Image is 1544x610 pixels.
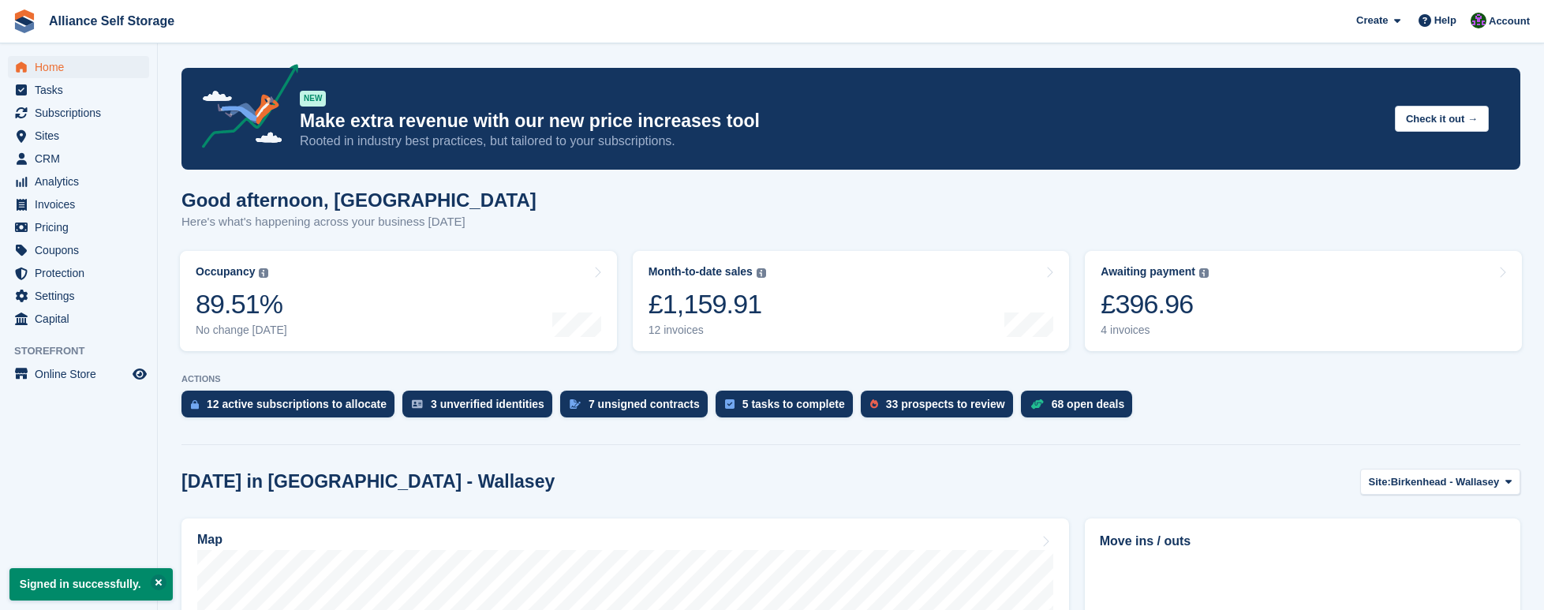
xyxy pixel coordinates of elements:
[716,391,861,425] a: 5 tasks to complete
[431,398,544,410] div: 3 unverified identities
[8,56,149,78] a: menu
[757,268,766,278] img: icon-info-grey-7440780725fd019a000dd9b08b2336e03edf1995a4989e88bcd33f0948082b44.svg
[196,265,255,279] div: Occupancy
[8,239,149,261] a: menu
[1471,13,1486,28] img: Romilly Norton
[181,189,536,211] h1: Good afternoon, [GEOGRAPHIC_DATA]
[197,533,222,547] h2: Map
[35,125,129,147] span: Sites
[189,64,299,154] img: price-adjustments-announcement-icon-8257ccfd72463d97f412b2fc003d46551f7dbcb40ab6d574587a9cd5c0d94...
[1021,391,1141,425] a: 68 open deals
[181,471,555,492] h2: [DATE] in [GEOGRAPHIC_DATA] - Wallasey
[886,398,1005,410] div: 33 prospects to review
[570,399,581,409] img: contract_signature_icon-13c848040528278c33f63329250d36e43548de30e8caae1d1a13099fd9432cc5.svg
[35,102,129,124] span: Subscriptions
[402,391,560,425] a: 3 unverified identities
[8,79,149,101] a: menu
[8,308,149,330] a: menu
[8,363,149,385] a: menu
[300,91,326,107] div: NEW
[8,285,149,307] a: menu
[300,133,1382,150] p: Rooted in industry best practices, but tailored to your subscriptions.
[14,343,157,359] span: Storefront
[1395,106,1489,132] button: Check it out →
[1030,399,1044,410] img: deal-1b604bf984904fb50ccaf53a9ad4b4a5d6e5aea283cecdc64d6e3604feb123c2.svg
[1101,288,1209,320] div: £396.96
[649,288,766,320] div: £1,159.91
[8,216,149,238] a: menu
[725,399,735,409] img: task-75834270c22a3079a89374b754ae025e5fb1db73e45f91037f5363f120a921f8.svg
[633,251,1070,351] a: Month-to-date sales £1,159.91 12 invoices
[1360,469,1520,495] button: Site: Birkenhead - Wallasey
[1356,13,1388,28] span: Create
[1434,13,1456,28] span: Help
[8,102,149,124] a: menu
[8,170,149,193] a: menu
[196,324,287,337] div: No change [DATE]
[259,268,268,278] img: icon-info-grey-7440780725fd019a000dd9b08b2336e03edf1995a4989e88bcd33f0948082b44.svg
[412,399,423,409] img: verify_identity-adf6edd0f0f0b5bbfe63781bf79b02c33cf7c696d77639b501bdc392416b5a36.svg
[861,391,1021,425] a: 33 prospects to review
[8,125,149,147] a: menu
[35,262,129,284] span: Protection
[589,398,700,410] div: 7 unsigned contracts
[560,391,716,425] a: 7 unsigned contracts
[35,239,129,261] span: Coupons
[300,110,1382,133] p: Make extra revenue with our new price increases tool
[130,365,149,384] a: Preview store
[8,262,149,284] a: menu
[35,79,129,101] span: Tasks
[8,148,149,170] a: menu
[181,374,1520,384] p: ACTIONS
[35,148,129,170] span: CRM
[35,308,129,330] span: Capital
[870,399,878,409] img: prospect-51fa495bee0391a8d652442698ab0144808aea92771e9ea1ae160a38d050c398.svg
[13,9,36,33] img: stora-icon-8386f47178a22dfd0bd8f6a31ec36ba5ce8667c1dd55bd0f319d3a0aa187defe.svg
[8,193,149,215] a: menu
[1369,474,1391,490] span: Site:
[180,251,617,351] a: Occupancy 89.51% No change [DATE]
[1199,268,1209,278] img: icon-info-grey-7440780725fd019a000dd9b08b2336e03edf1995a4989e88bcd33f0948082b44.svg
[181,213,536,231] p: Here's what's happening across your business [DATE]
[742,398,845,410] div: 5 tasks to complete
[35,56,129,78] span: Home
[1489,13,1530,29] span: Account
[35,216,129,238] span: Pricing
[1391,474,1500,490] span: Birkenhead - Wallasey
[649,324,766,337] div: 12 invoices
[649,265,753,279] div: Month-to-date sales
[1085,251,1522,351] a: Awaiting payment £396.96 4 invoices
[35,170,129,193] span: Analytics
[207,398,387,410] div: 12 active subscriptions to allocate
[35,363,129,385] span: Online Store
[191,399,199,410] img: active_subscription_to_allocate_icon-d502201f5373d7db506a760aba3b589e785aa758c864c3986d89f69b8ff3...
[9,568,173,601] p: Signed in successfully.
[35,285,129,307] span: Settings
[1100,532,1505,551] h2: Move ins / outs
[35,193,129,215] span: Invoices
[196,288,287,320] div: 89.51%
[1052,398,1125,410] div: 68 open deals
[1101,265,1195,279] div: Awaiting payment
[43,8,181,34] a: Alliance Self Storage
[181,391,402,425] a: 12 active subscriptions to allocate
[1101,324,1209,337] div: 4 invoices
